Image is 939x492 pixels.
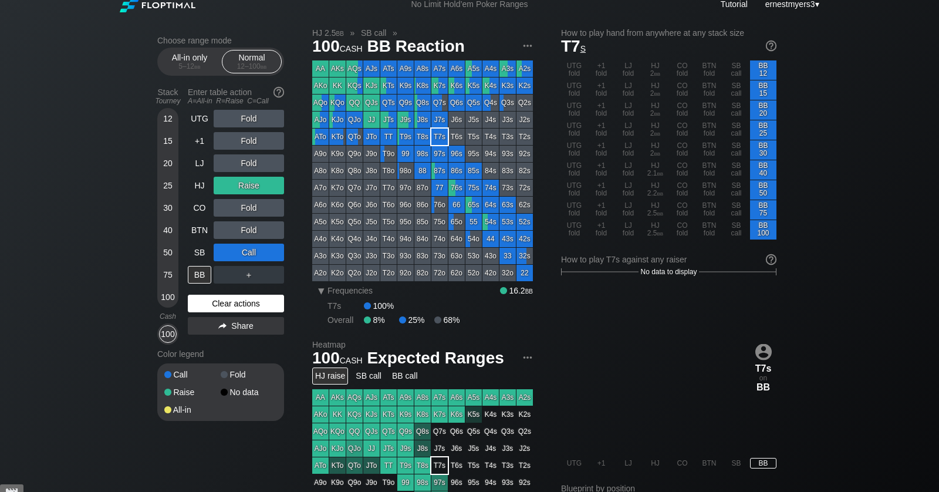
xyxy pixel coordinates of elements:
[346,214,363,230] div: Q5o
[214,132,284,150] div: Fold
[499,112,516,128] div: J3s
[696,60,722,80] div: BTN fold
[642,80,668,100] div: HJ 2
[363,77,380,94] div: KJs
[214,154,284,172] div: Fold
[657,169,664,177] span: bb
[482,163,499,179] div: 84s
[431,95,448,111] div: Q7s
[188,132,211,150] div: +1
[561,140,587,160] div: UTG fold
[499,129,516,145] div: T3s
[414,77,431,94] div: K8s
[588,140,614,160] div: +1 fold
[363,180,380,196] div: J7o
[482,248,499,264] div: 43o
[363,163,380,179] div: J8o
[615,100,641,120] div: LJ fold
[561,60,587,80] div: UTG fold
[159,221,177,239] div: 40
[312,180,329,196] div: A7o
[588,120,614,140] div: +1 fold
[414,60,431,77] div: A8s
[312,146,329,162] div: A9o
[642,100,668,120] div: HJ 2
[397,163,414,179] div: 98o
[329,95,346,111] div: KQo
[380,180,397,196] div: T7o
[188,110,211,127] div: UTG
[654,69,661,77] span: bb
[448,180,465,196] div: 76s
[499,231,516,247] div: 43s
[159,110,177,127] div: 12
[615,200,641,220] div: LJ fold
[669,80,695,100] div: CO fold
[516,95,533,111] div: Q2s
[346,197,363,213] div: Q6o
[312,95,329,111] div: AQo
[159,199,177,217] div: 30
[516,129,533,145] div: T2s
[336,28,343,38] span: bb
[516,60,533,77] div: A2s
[465,77,482,94] div: K5s
[465,180,482,196] div: 75s
[188,97,284,105] div: A=All-in R=Raise C=Call
[312,77,329,94] div: AKo
[363,112,380,128] div: JJ
[431,214,448,230] div: 75o
[588,180,614,200] div: +1 fold
[696,120,722,140] div: BTN fold
[499,214,516,230] div: 53s
[414,248,431,264] div: 83o
[188,199,211,217] div: CO
[516,197,533,213] div: 62s
[214,110,284,127] div: Fold
[448,248,465,264] div: 63o
[750,60,776,80] div: BB 12
[657,189,664,197] span: bb
[615,80,641,100] div: LJ fold
[414,214,431,230] div: 85o
[750,80,776,100] div: BB 15
[272,86,285,99] img: help.32db89a4.svg
[431,112,448,128] div: J7s
[448,95,465,111] div: Q6s
[448,77,465,94] div: K6s
[465,197,482,213] div: 65s
[448,60,465,77] div: A6s
[588,100,614,120] div: +1 fold
[329,248,346,264] div: K3o
[465,248,482,264] div: 53o
[188,83,284,110] div: Enter table action
[723,140,749,160] div: SB call
[657,209,664,217] span: bb
[414,180,431,196] div: 87o
[159,177,177,194] div: 25
[363,197,380,213] div: J6o
[380,231,397,247] div: T4o
[465,95,482,111] div: Q5s
[516,112,533,128] div: J2s
[414,112,431,128] div: J8s
[329,129,346,145] div: KTo
[188,221,211,239] div: BTN
[642,60,668,80] div: HJ 2
[750,100,776,120] div: BB 20
[363,146,380,162] div: J9o
[261,62,267,70] span: bb
[221,370,277,379] div: Fold
[669,200,695,220] div: CO fold
[346,112,363,128] div: QJo
[765,253,778,266] img: help.32db89a4.svg
[615,120,641,140] div: LJ fold
[363,214,380,230] div: J5o
[723,180,749,200] div: SB call
[588,220,614,240] div: +1 fold
[380,163,397,179] div: T8o
[723,120,749,140] div: SB call
[431,146,448,162] div: 97s
[312,248,329,264] div: A3o
[657,229,664,237] span: bb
